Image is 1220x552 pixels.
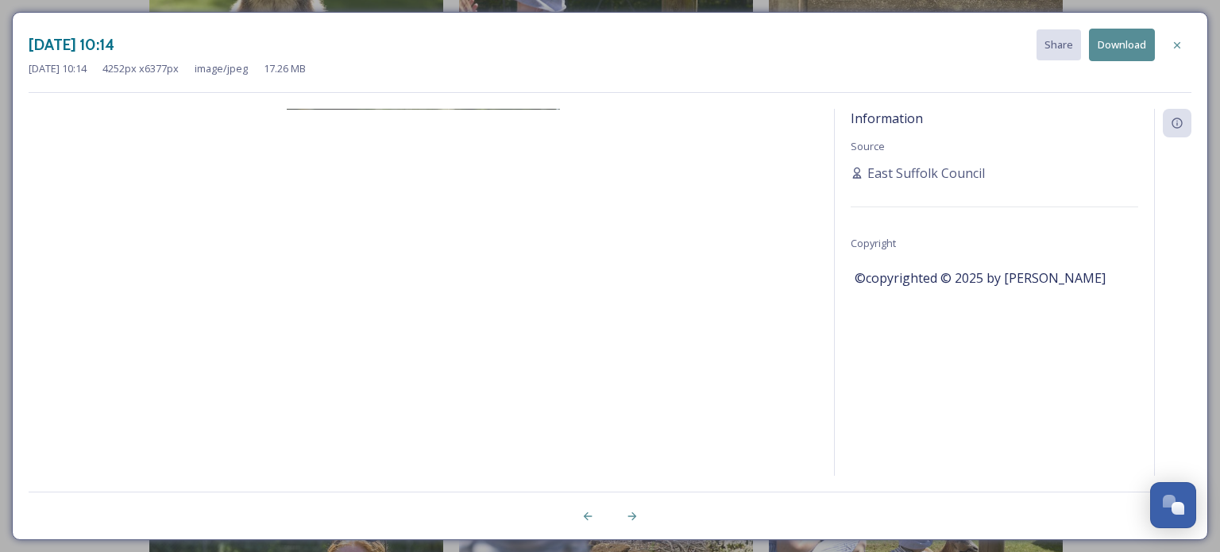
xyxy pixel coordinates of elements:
[867,164,985,183] span: East Suffolk Council
[29,33,114,56] h3: [DATE] 10:14
[1037,29,1081,60] button: Share
[851,236,896,250] span: Copyright
[851,110,923,127] span: Information
[195,61,248,76] span: image/jpeg
[855,268,1106,288] span: ©copyrighted © 2025 by [PERSON_NAME]
[264,61,306,76] span: 17.26 MB
[102,61,179,76] span: 4252 px x 6377 px
[29,109,818,518] img: ESC_place%20branding_0625_L1170396_high%20res.jpg
[851,139,885,153] span: Source
[29,61,87,76] span: [DATE] 10:14
[1150,482,1196,528] button: Open Chat
[1089,29,1155,61] button: Download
